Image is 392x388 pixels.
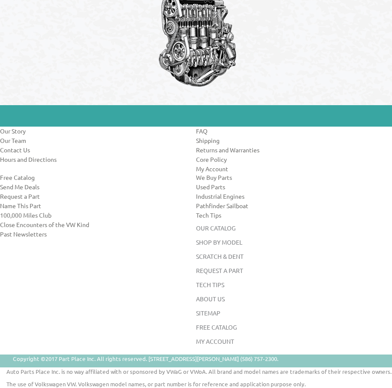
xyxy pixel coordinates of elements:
[196,309,220,317] a: SITEMAP
[196,295,225,303] a: ABOUT US
[196,145,392,154] a: Returns and Warranties
[196,252,244,260] a: SCRATCH & DENT
[196,238,242,246] a: SHOP BY MODEL
[196,192,392,200] a: Industrial Engines
[196,224,235,232] a: OUR CATALOG
[196,136,392,145] a: Shipping
[196,164,392,173] a: My Account
[196,127,392,135] a: FAQ
[196,155,392,164] a: Core Policy
[196,337,234,345] a: MY ACCOUNT
[196,211,392,219] a: Tech Tips
[196,281,224,288] a: TECH TIPS
[13,355,278,363] p: Copyright ©2017 Part Place Inc. All rights reserved. [STREET_ADDRESS][PERSON_NAME] (586) 757-2300.
[196,267,243,274] a: REQUEST A PART
[196,182,392,191] a: Used Parts
[196,323,237,331] a: FREE CATALOG
[196,173,392,182] a: We Buy Parts
[196,201,392,210] a: Pathfinder Sailboat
